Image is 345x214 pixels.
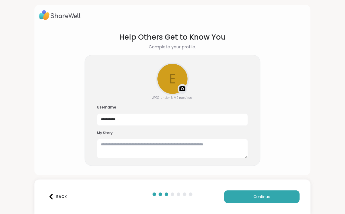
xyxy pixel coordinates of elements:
button: Back [45,190,69,203]
h3: Username [97,105,248,110]
button: Continue [224,190,300,203]
img: ShareWell Logo [39,8,81,22]
div: JPEG under 6 MB required [153,96,193,100]
h2: Complete your profile. [149,44,196,50]
h3: My Story [97,131,248,136]
div: Back [48,194,67,199]
h1: Help Others Get to Know You [119,32,226,43]
span: Continue [253,194,270,199]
